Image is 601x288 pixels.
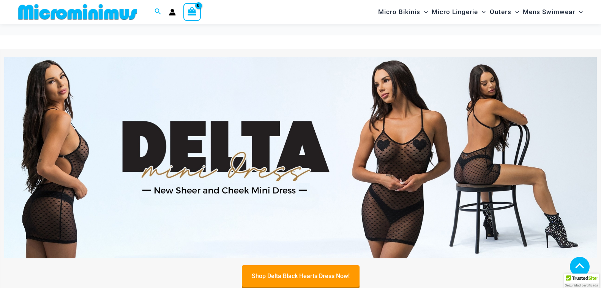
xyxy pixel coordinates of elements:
span: Outers [490,2,511,22]
a: Micro LingerieMenu ToggleMenu Toggle [430,2,487,22]
span: Menu Toggle [575,2,583,22]
a: Search icon link [155,7,161,17]
span: Mens Swimwear [523,2,575,22]
a: Shop Delta Black Hearts Dress Now! [242,265,360,287]
nav: Site Navigation [375,1,586,23]
span: Menu Toggle [478,2,486,22]
a: Account icon link [169,9,176,16]
a: Mens SwimwearMenu ToggleMenu Toggle [521,2,585,22]
span: Micro Bikinis [378,2,420,22]
img: MM SHOP LOGO FLAT [15,3,140,21]
a: OutersMenu ToggleMenu Toggle [488,2,521,22]
span: Micro Lingerie [432,2,478,22]
a: Micro BikinisMenu ToggleMenu Toggle [376,2,430,22]
img: Delta Black Hearts Dress [4,57,597,258]
span: Menu Toggle [511,2,519,22]
div: TrustedSite Certified [564,274,599,288]
a: View Shopping Cart, empty [183,3,201,21]
span: Menu Toggle [420,2,428,22]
